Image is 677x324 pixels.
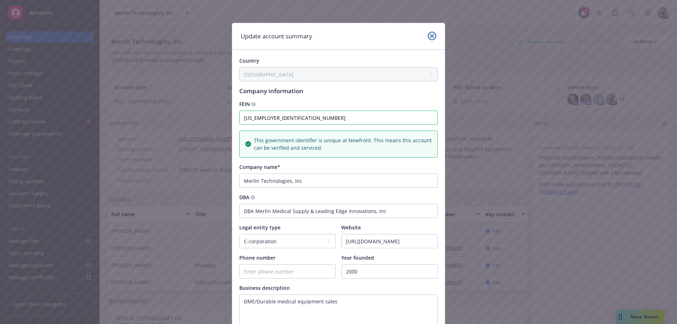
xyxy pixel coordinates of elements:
span: DBA [239,194,249,201]
h1: Company information [239,87,438,95]
input: Enter phone number [240,265,335,278]
span: FEIN [239,101,250,107]
a: close [428,32,436,40]
input: Enter URL [342,234,437,248]
span: Country [239,57,259,64]
h1: Update account summary [241,32,312,41]
span: This government identifier is unique at Newfront. This means this account can be verified and ser... [254,137,432,152]
input: Company name [239,174,438,188]
span: Website [341,224,361,231]
input: DBA [239,204,438,218]
span: Company name* [239,164,280,170]
input: Company foundation year [342,265,437,278]
input: Federal Employer Identification Number, XX-XXXXXXX [239,111,438,125]
span: Phone number [239,254,276,261]
span: Legal entity type [239,224,281,231]
span: Year founded [341,254,374,261]
span: Business description [239,285,290,291]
